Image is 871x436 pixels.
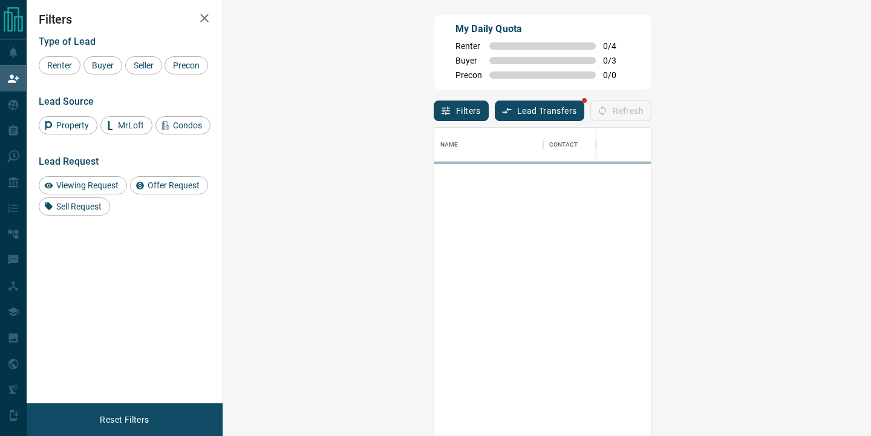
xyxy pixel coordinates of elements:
[603,41,630,51] span: 0 / 4
[39,96,94,107] span: Lead Source
[130,176,208,194] div: Offer Request
[155,116,210,134] div: Condos
[165,56,208,74] div: Precon
[455,56,482,65] span: Buyer
[100,116,152,134] div: MrLoft
[39,36,96,47] span: Type of Lead
[114,121,148,130] span: MrLoft
[434,101,489,121] button: Filters
[143,180,204,190] span: Offer Request
[39,116,97,134] div: Property
[495,101,585,121] button: Lead Transfers
[434,128,543,162] div: Name
[169,121,206,130] span: Condos
[169,61,204,70] span: Precon
[39,197,110,216] div: Sell Request
[455,41,482,51] span: Renter
[549,128,578,162] div: Contact
[129,61,158,70] span: Seller
[39,176,127,194] div: Viewing Request
[52,180,123,190] span: Viewing Request
[88,61,118,70] span: Buyer
[543,128,640,162] div: Contact
[39,12,210,27] h2: Filters
[125,56,162,74] div: Seller
[39,56,80,74] div: Renter
[440,128,458,162] div: Name
[455,22,630,36] p: My Daily Quota
[39,156,99,167] span: Lead Request
[83,56,122,74] div: Buyer
[52,121,93,130] span: Property
[603,70,630,80] span: 0 / 0
[455,70,482,80] span: Precon
[603,56,630,65] span: 0 / 3
[43,61,76,70] span: Renter
[92,409,157,430] button: Reset Filters
[52,202,106,211] span: Sell Request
